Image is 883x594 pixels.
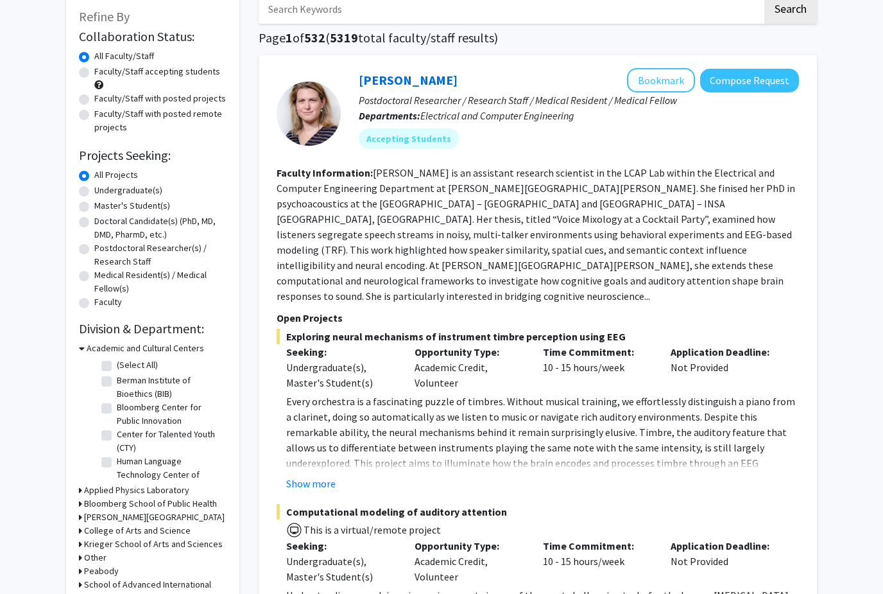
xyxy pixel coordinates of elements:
h3: Krieger School of Arts and Sciences [84,537,223,551]
fg-read-more: [PERSON_NAME] is an assistant research scientist in the LCAP Lab within the Electrical and Comput... [277,166,795,302]
h3: Bloomberg School of Public Health [84,497,217,511]
div: Undergraduate(s), Master's Student(s) [286,554,395,584]
label: Master's Student(s) [94,199,170,213]
p: Opportunity Type: [415,344,524,360]
button: Show more [286,476,336,491]
p: Application Deadline: [671,344,780,360]
span: 5319 [330,30,358,46]
span: Exploring neural mechanisms of instrument timbre perception using EEG [277,329,799,344]
label: Bloomberg Center for Public Innovation [117,401,223,428]
span: This is a virtual/remote project [302,523,441,536]
h2: Projects Seeking: [79,148,227,163]
label: Faculty/Staff with posted projects [94,92,226,105]
b: Faculty Information: [277,166,373,179]
label: Doctoral Candidate(s) (PhD, MD, DMD, PharmD, etc.) [94,214,227,241]
p: Time Commitment: [543,538,652,554]
button: Compose Request to Moira-Phoebe Huet [700,69,799,92]
h2: Division & Department: [79,321,227,336]
span: Computational modeling of auditory attention [277,504,799,520]
h3: [PERSON_NAME][GEOGRAPHIC_DATA] [84,511,225,524]
h3: College of Arts and Science [84,524,191,537]
p: Postdoctoral Researcher / Research Staff / Medical Resident / Medical Fellow [359,92,799,108]
span: 1 [286,30,293,46]
label: Berman Institute of Bioethics (BIB) [117,374,223,401]
p: Every orchestra is a fascinating puzzle of timbres. Without musical training, we effortlessly dis... [286,394,799,517]
h3: Applied Physics Laboratory [84,484,189,497]
div: Academic Credit, Volunteer [405,344,533,390]
p: Application Deadline: [671,538,780,554]
h3: Other [84,551,107,564]
div: 10 - 15 hours/week [533,344,662,390]
span: Electrical and Computer Engineering [420,109,574,122]
h1: Page of ( total faculty/staff results) [259,30,817,46]
span: Refine By [79,8,130,24]
iframe: Chat [10,536,55,584]
label: All Faculty/Staff [94,49,154,63]
p: Opportunity Type: [415,538,524,554]
label: (Select All) [117,358,158,372]
label: Human Language Technology Center of Excellence (HLTCOE) [117,455,223,495]
div: 10 - 15 hours/week [533,538,662,584]
span: 532 [304,30,325,46]
mat-chip: Accepting Students [359,128,459,149]
div: Undergraduate(s), Master's Student(s) [286,360,395,390]
h2: Collaboration Status: [79,29,227,44]
label: All Projects [94,168,138,182]
button: Add Moira-Phoebe Huet to Bookmarks [627,68,695,92]
label: Faculty/Staff with posted remote projects [94,107,227,134]
p: Seeking: [286,344,395,360]
div: Not Provided [661,344,789,390]
label: Faculty/Staff accepting students [94,65,220,78]
a: [PERSON_NAME] [359,72,458,88]
label: Center for Talented Youth (CTY) [117,428,223,455]
p: Seeking: [286,538,395,554]
label: Postdoctoral Researcher(s) / Research Staff [94,241,227,268]
h3: Peabody [84,564,119,578]
h3: Academic and Cultural Centers [87,342,204,355]
b: Departments: [359,109,420,122]
label: Undergraduate(s) [94,184,162,197]
label: Medical Resident(s) / Medical Fellow(s) [94,268,227,295]
p: Time Commitment: [543,344,652,360]
p: Open Projects [277,310,799,326]
div: Not Provided [661,538,789,584]
label: Faculty [94,295,122,309]
div: Academic Credit, Volunteer [405,538,533,584]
